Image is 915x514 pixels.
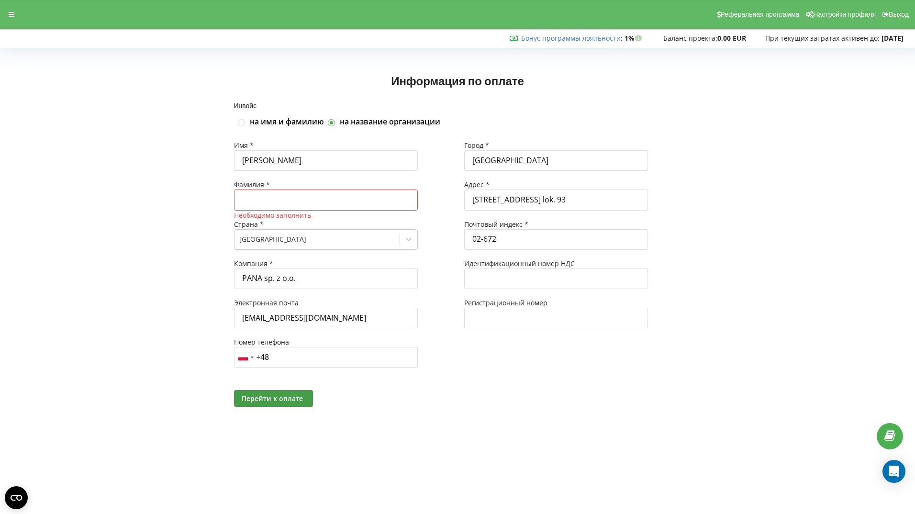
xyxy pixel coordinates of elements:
[464,180,490,189] span: Адрес *
[882,460,905,483] div: Open Intercom Messenger
[663,34,717,43] span: Баланс проекта:
[234,141,254,150] span: Имя *
[242,394,303,403] span: Перейти к оплате
[464,141,489,150] span: Город *
[625,34,644,43] strong: 1%
[882,34,904,43] strong: [DATE]
[464,259,575,268] span: Идентификационный номер НДС
[234,259,273,268] span: Компания *
[813,11,876,18] span: Настройки профиля
[234,337,289,346] span: Номер телефона
[250,117,324,127] label: на имя и фамилию
[234,180,270,189] span: Фамилия *
[717,34,746,43] strong: 0,00 EUR
[391,74,524,88] span: Информация по оплате
[234,390,313,407] button: Перейти к оплате
[889,11,909,18] span: Выход
[464,298,547,307] span: Регистрационный номер
[765,34,880,43] span: При текущих затратах активен до:
[234,298,299,307] span: Электронная почта
[5,486,28,509] button: Open CMP widget
[464,220,528,229] span: Почтовый индекс *
[234,101,257,110] span: Инвойс
[521,34,623,43] span: :
[234,347,257,367] div: Telephone country code
[234,211,451,220] div: Необходимо заполнить
[521,34,621,43] a: Бонус программы лояльности
[721,11,800,18] span: Реферальная программа
[340,117,440,127] label: на название организации
[234,220,264,229] span: Страна *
